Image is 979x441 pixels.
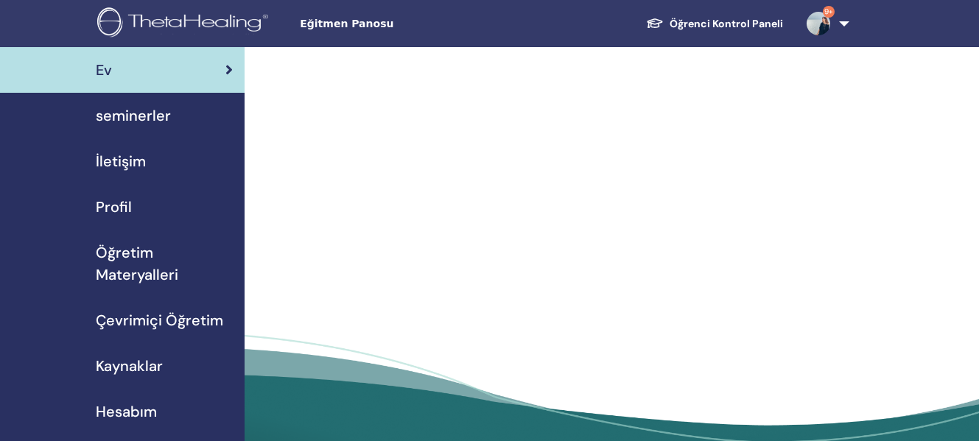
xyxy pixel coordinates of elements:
span: Kaynaklar [96,355,163,377]
img: logo.png [97,7,273,40]
span: Çevrimiçi Öğretim [96,309,223,331]
img: default.jpg [807,12,830,35]
span: 9+ [823,6,835,18]
img: graduation-cap-white.svg [646,17,664,29]
span: seminerler [96,105,171,127]
span: Profil [96,196,132,218]
span: Ev [96,59,112,81]
a: Öğrenci Kontrol Paneli [634,10,795,38]
span: İletişim [96,150,146,172]
span: Öğretim Materyalleri [96,241,233,286]
span: Eğitmen Panosu [300,16,521,32]
span: Hesabım [96,401,157,423]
